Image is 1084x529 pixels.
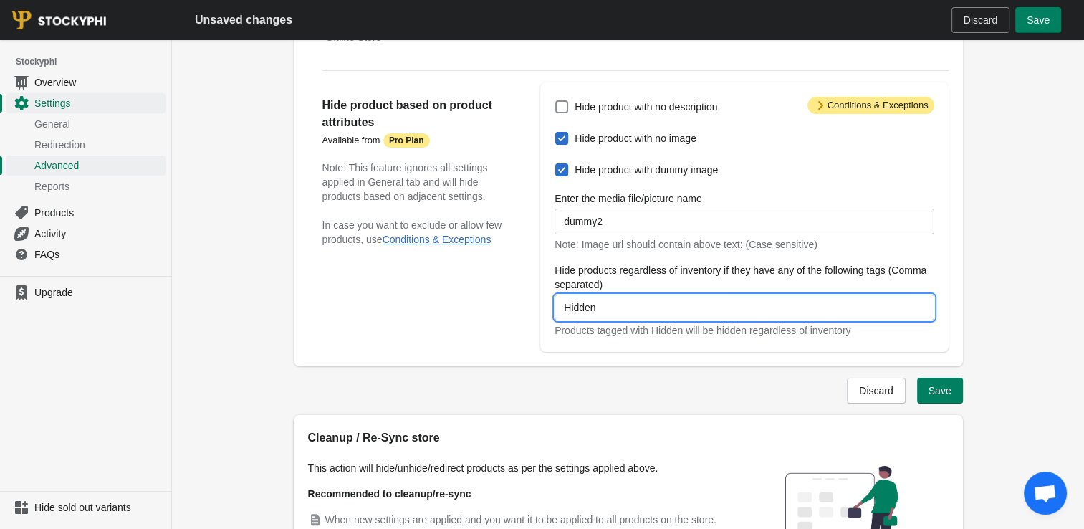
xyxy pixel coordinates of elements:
[1027,14,1050,26] span: Save
[555,209,934,234] input: dummy_img.png
[555,323,934,338] div: Products tagged with Hidden will be hidden regardless of inventory
[308,429,738,447] h2: Cleanup / Re-Sync store
[964,14,997,26] span: Discard
[807,97,934,114] span: Conditions & Exceptions
[1024,472,1067,515] a: Open chat
[6,72,166,92] a: Overview
[34,285,163,300] span: Upgrade
[555,191,701,206] label: Enter the media file/picture name
[322,218,512,247] p: In case you want to exclude or allow few products, use
[575,131,696,146] span: Hide product with no image
[575,163,718,177] span: Hide product with dummy image
[951,7,1009,33] button: Discard
[383,234,491,245] button: Conditions & Exceptions
[322,161,512,204] h3: Note: This feature ignores all settings applied in General tab and will hide products based on ad...
[308,461,738,475] p: This action will hide/unhide/redirect products as per the settings applied above.
[308,488,471,500] strong: Recommended to cleanup/re-sync
[34,206,163,220] span: Products
[322,99,492,128] strong: Hide product based on product attributes
[6,282,166,302] a: Upgrade
[6,134,166,155] a: Redirection
[389,135,424,146] strong: Pro Plan
[322,135,380,146] span: Available from
[6,497,166,518] a: Hide sold out variants
[6,202,166,223] a: Products
[195,11,292,29] h2: Unsaved changes
[847,378,905,404] button: Discard
[6,155,166,176] a: Advanced
[6,223,166,244] a: Activity
[555,263,934,292] label: Hide products regardless of inventory if they have any of the following tags (Comma separated)
[6,92,166,113] a: Settings
[929,385,951,396] span: Save
[6,244,166,264] a: FAQs
[555,295,934,320] input: Example: HideMe, HideMeToo
[6,113,166,134] a: General
[555,237,934,252] div: Note: Image url should contain above text: (Case sensitive)
[575,100,717,114] span: Hide product with no description
[859,385,893,396] span: Discard
[34,179,163,194] span: Reports
[34,247,163,262] span: FAQs
[34,138,163,152] span: Redirection
[34,117,163,131] span: General
[34,158,163,173] span: Advanced
[34,500,163,515] span: Hide sold out variants
[34,96,163,110] span: Settings
[917,378,963,404] button: Save
[6,176,166,196] a: Reports
[1015,7,1061,33] button: Save
[34,227,163,241] span: Activity
[16,54,171,69] span: Stockyphi
[34,75,163,90] span: Overview
[325,514,716,525] span: When new settings are applied and you want it to be applied to all products on the store.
